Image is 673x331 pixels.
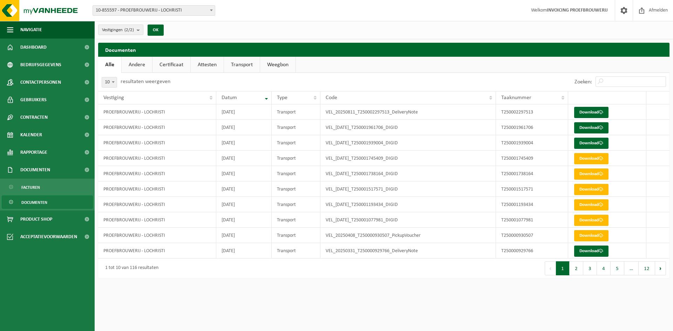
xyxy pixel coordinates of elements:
td: VEL_20250811_T250002297513_DeliveryNote [320,104,496,120]
span: 10-855597 - PROEFBROUWERIJ - LOCHRISTI [93,5,215,16]
a: Andere [122,57,152,73]
a: Attesten [191,57,224,73]
td: Transport [272,135,321,151]
td: T250001939004 [496,135,568,151]
td: PROEFBROUWERIJ - LOCHRISTI [98,135,216,151]
td: [DATE] [216,181,272,197]
count: (2/2) [124,28,134,32]
td: PROEFBROUWERIJ - LOCHRISTI [98,228,216,243]
span: Dashboard [20,39,47,56]
td: [DATE] [216,151,272,166]
span: Acceptatievoorwaarden [20,228,77,246]
td: T250000930507 [496,228,568,243]
a: Download [574,122,609,133]
td: VEL_[DATE]_T250001738164_DIGID [320,166,496,181]
td: VEL_[DATE]_T250001745409_DIGID [320,151,496,166]
td: [DATE] [216,212,272,228]
button: 4 [597,261,611,275]
a: Download [574,168,609,180]
h2: Documenten [98,43,669,56]
span: Documenten [21,196,47,209]
td: Transport [272,181,321,197]
button: 2 [570,261,583,275]
td: Transport [272,166,321,181]
span: Contracten [20,109,48,126]
td: VEL_[DATE]_T250001961706_DIGID [320,120,496,135]
a: Weegbon [260,57,295,73]
td: Transport [272,104,321,120]
td: Transport [272,151,321,166]
a: Certificaat [152,57,190,73]
button: 12 [639,261,655,275]
span: … [624,261,639,275]
td: [DATE] [216,228,272,243]
a: Download [574,215,609,226]
span: 10 [102,77,117,88]
td: [DATE] [216,243,272,258]
span: Vestiging [103,95,124,101]
td: T250001738164 [496,166,568,181]
td: VEL_20250331_T250000929766_DeliveryNote [320,243,496,258]
span: Taaknummer [501,95,531,101]
td: T250001745409 [496,151,568,166]
span: 10 [102,77,117,87]
span: Code [326,95,337,101]
span: 10-855597 - PROEFBROUWERIJ - LOCHRISTI [93,6,215,15]
td: VEL_20250408_T250000930507_PickupVoucher [320,228,496,243]
a: Download [574,246,609,257]
td: VEL_[DATE]_T250001517571_DIGID [320,181,496,197]
td: T250000929766 [496,243,568,258]
a: Facturen [2,180,93,194]
td: PROEFBROUWERIJ - LOCHRISTI [98,243,216,258]
a: Documenten [2,195,93,209]
button: Previous [545,261,556,275]
button: 5 [611,261,624,275]
label: resultaten weergeven [121,79,170,84]
a: Download [574,107,609,118]
td: PROEFBROUWERIJ - LOCHRISTI [98,104,216,120]
span: Product Shop [20,211,52,228]
td: Transport [272,228,321,243]
td: [DATE] [216,197,272,212]
span: Contactpersonen [20,74,61,91]
td: PROEFBROUWERIJ - LOCHRISTI [98,120,216,135]
td: PROEFBROUWERIJ - LOCHRISTI [98,166,216,181]
td: Transport [272,120,321,135]
td: VEL_[DATE]_T250001939004_DIGID [320,135,496,151]
td: [DATE] [216,120,272,135]
span: Documenten [20,161,50,179]
a: Download [574,138,609,149]
td: VEL_[DATE]_T250001077981_DIGID [320,212,496,228]
td: PROEFBROUWERIJ - LOCHRISTI [98,197,216,212]
a: Alle [98,57,121,73]
td: PROEFBROUWERIJ - LOCHRISTI [98,212,216,228]
a: Download [574,230,609,241]
span: Navigatie [20,21,42,39]
div: 1 tot 10 van 116 resultaten [102,262,158,275]
td: Transport [272,197,321,212]
td: T250001077981 [496,212,568,228]
button: Next [655,261,666,275]
td: [DATE] [216,166,272,181]
span: Type [277,95,287,101]
td: Transport [272,243,321,258]
td: PROEFBROUWERIJ - LOCHRISTI [98,181,216,197]
a: Transport [224,57,260,73]
strong: INVOICING PROEFBROUWERIJ [547,8,608,13]
button: OK [148,25,164,36]
span: Rapportage [20,144,47,161]
td: PROEFBROUWERIJ - LOCHRISTI [98,151,216,166]
span: Datum [222,95,237,101]
td: [DATE] [216,104,272,120]
span: Gebruikers [20,91,47,109]
span: Kalender [20,126,42,144]
span: Facturen [21,181,40,194]
td: [DATE] [216,135,272,151]
span: Vestigingen [102,25,134,35]
button: 1 [556,261,570,275]
button: 3 [583,261,597,275]
td: VEL_[DATE]_T250001193434_DIGID [320,197,496,212]
a: Download [574,199,609,211]
span: Bedrijfsgegevens [20,56,61,74]
td: T250001961706 [496,120,568,135]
